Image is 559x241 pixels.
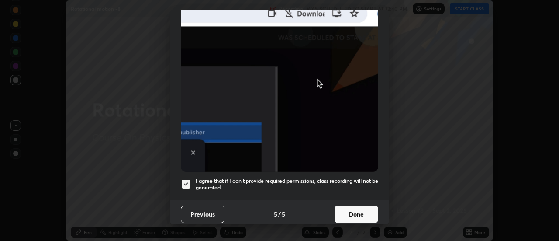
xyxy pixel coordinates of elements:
[181,206,224,223] button: Previous
[196,178,378,191] h5: I agree that if I don't provide required permissions, class recording will not be generated
[335,206,378,223] button: Done
[282,210,285,219] h4: 5
[274,210,277,219] h4: 5
[278,210,281,219] h4: /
